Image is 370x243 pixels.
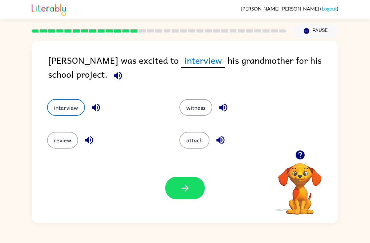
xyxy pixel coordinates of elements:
[322,6,337,11] a: Logout
[47,132,78,149] button: review
[241,6,338,11] div: ( )
[181,53,225,68] span: interview
[48,53,338,87] div: [PERSON_NAME] was excited to his grandmother for his school project.
[179,132,209,149] button: attach
[32,2,66,16] img: Literably
[241,6,320,11] span: [PERSON_NAME] [PERSON_NAME]
[47,99,85,116] button: interview
[269,154,331,215] video: Your browser must support playing .mp4 files to use Literably. Please try using another browser.
[293,24,338,38] button: Pause
[179,99,212,116] button: witness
